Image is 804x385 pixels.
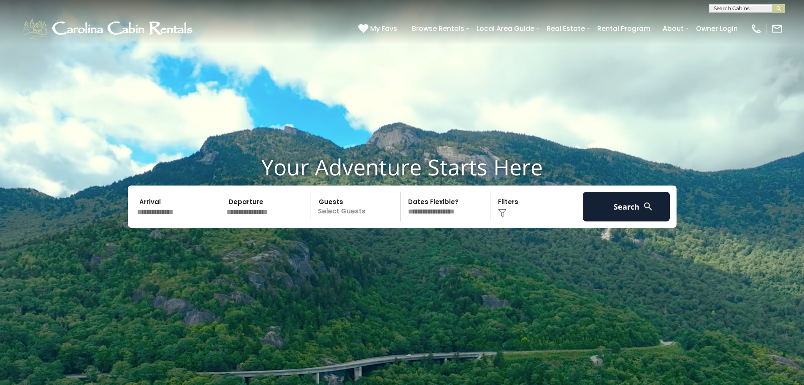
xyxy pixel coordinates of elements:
[643,201,653,212] img: search-regular-white.png
[370,23,397,34] span: My Favs
[658,21,688,36] a: About
[21,16,196,41] img: White-1-1-2.png
[542,21,589,36] a: Real Estate
[771,23,783,35] img: mail-regular-white.png
[408,21,468,36] a: Browse Rentals
[314,192,401,221] p: Select Guests
[593,21,655,36] a: Rental Program
[692,21,742,36] a: Owner Login
[583,192,670,221] button: Search
[472,21,539,36] a: Local Area Guide
[358,23,399,34] a: My Favs
[6,154,798,180] h1: Your Adventure Starts Here
[750,23,762,35] img: phone-regular-white.png
[498,209,506,217] img: filter--v1.png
